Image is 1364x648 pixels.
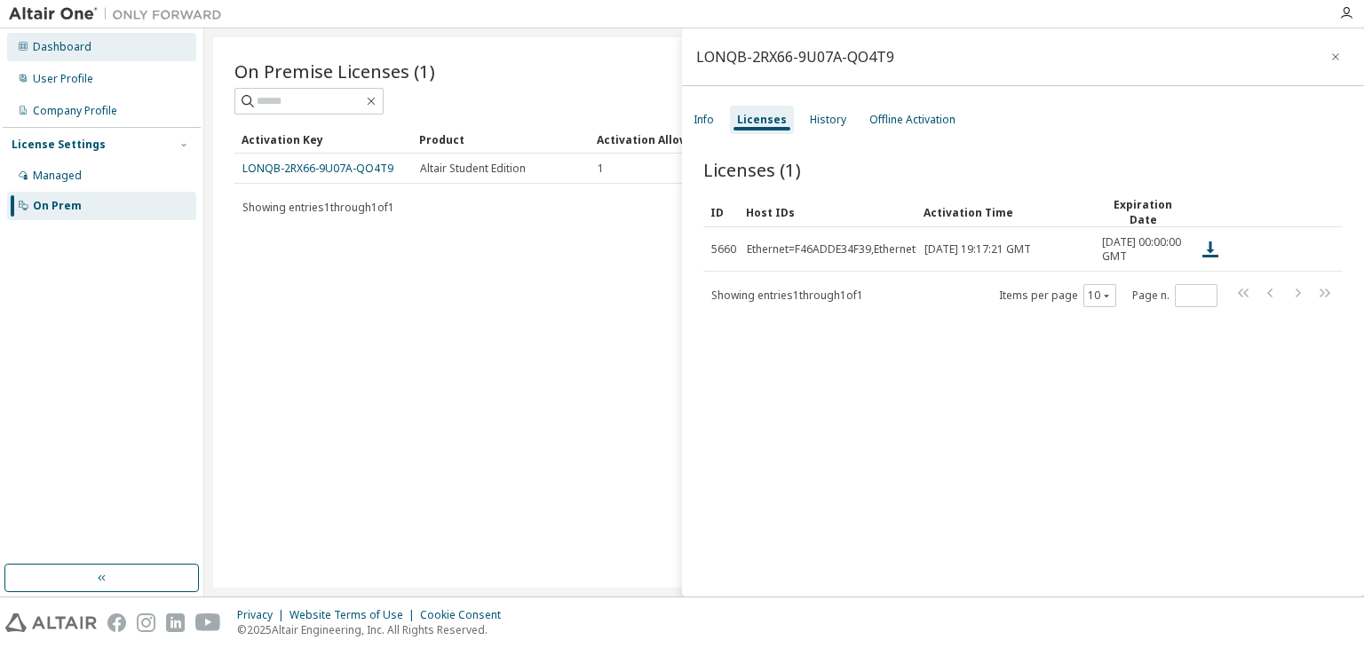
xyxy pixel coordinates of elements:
[810,113,846,127] div: History
[710,198,732,226] div: ID
[703,157,801,182] span: Licenses (1)
[289,608,420,622] div: Website Terms of Use
[1102,235,1184,264] span: [DATE] 00:00:00 GMT
[33,72,93,86] div: User Profile
[1088,288,1112,303] button: 10
[5,613,97,632] img: altair_logo.svg
[737,113,787,127] div: Licenses
[234,59,435,83] span: On Premise Licenses (1)
[33,104,117,118] div: Company Profile
[33,199,82,213] div: On Prem
[420,608,511,622] div: Cookie Consent
[711,288,863,303] span: Showing entries 1 through 1 of 1
[711,242,736,257] span: 5660
[924,242,1031,257] span: [DATE] 19:17:21 GMT
[137,613,155,632] img: instagram.svg
[12,138,106,152] div: License Settings
[747,242,999,257] div: Ethernet=F46ADDE34F39,Ethernet=F46ADDE34F3A
[237,622,511,637] p: © 2025 Altair Engineering, Inc. All Rights Reserved.
[195,613,221,632] img: youtube.svg
[419,125,583,154] div: Product
[1132,284,1217,307] span: Page n.
[237,608,289,622] div: Privacy
[598,162,604,176] span: 1
[166,613,185,632] img: linkedin.svg
[694,113,714,127] div: Info
[420,162,526,176] span: Altair Student Edition
[242,200,394,215] span: Showing entries 1 through 1 of 1
[242,125,405,154] div: Activation Key
[999,284,1116,307] span: Items per page
[33,40,91,54] div: Dashboard
[242,161,393,176] a: LONQB-2RX66-9U07A-QO4T9
[107,613,126,632] img: facebook.svg
[869,113,956,127] div: Offline Activation
[9,5,231,23] img: Altair One
[33,169,82,183] div: Managed
[597,125,760,154] div: Activation Allowed
[696,50,894,64] div: LONQB-2RX66-9U07A-QO4T9
[1101,197,1185,227] div: Expiration Date
[746,198,909,226] div: Host IDs
[924,198,1087,226] div: Activation Time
